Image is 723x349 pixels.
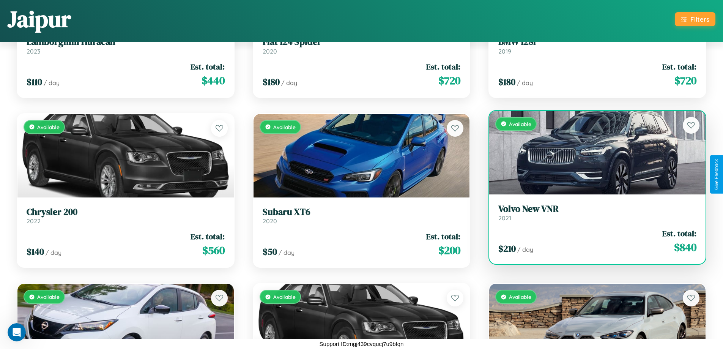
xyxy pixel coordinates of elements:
[37,294,60,300] span: Available
[509,294,531,300] span: Available
[438,73,460,88] span: $ 720
[46,249,61,256] span: / day
[498,36,696,55] a: BMW 128i2019
[674,240,696,255] span: $ 840
[517,79,533,87] span: / day
[426,231,460,242] span: Est. total:
[202,243,225,258] span: $ 560
[44,79,60,87] span: / day
[426,61,460,72] span: Est. total:
[202,73,225,88] span: $ 440
[273,294,296,300] span: Available
[279,249,295,256] span: / day
[27,207,225,218] h3: Chrysler 200
[27,36,225,55] a: Lamborghini Huracan2023
[281,79,297,87] span: / day
[27,217,41,225] span: 2022
[27,47,40,55] span: 2023
[498,242,516,255] span: $ 210
[263,76,280,88] span: $ 180
[690,15,709,23] div: Filters
[498,36,696,47] h3: BMW 128i
[509,121,531,127] span: Available
[8,3,71,35] h1: Jaipur
[37,124,60,130] span: Available
[27,36,225,47] h3: Lamborghini Huracan
[273,124,296,130] span: Available
[714,159,719,190] div: Give Feedback
[263,245,277,258] span: $ 50
[674,73,696,88] span: $ 720
[662,228,696,239] span: Est. total:
[438,243,460,258] span: $ 200
[498,204,696,222] a: Volvo New VNR2021
[263,207,461,225] a: Subaru XT62020
[27,245,44,258] span: $ 140
[498,204,696,215] h3: Volvo New VNR
[517,246,533,253] span: / day
[27,76,42,88] span: $ 110
[191,231,225,242] span: Est. total:
[263,207,461,218] h3: Subaru XT6
[27,207,225,225] a: Chrysler 2002022
[675,12,715,26] button: Filters
[263,217,277,225] span: 2020
[263,47,277,55] span: 2020
[662,61,696,72] span: Est. total:
[320,339,404,349] p: Support ID: mgj439cvqucj7u9bfqn
[263,36,461,55] a: Fiat 124 Spider2020
[191,61,225,72] span: Est. total:
[498,47,511,55] span: 2019
[263,36,461,47] h3: Fiat 124 Spider
[498,214,511,222] span: 2021
[498,76,515,88] span: $ 180
[8,323,26,341] iframe: Intercom live chat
